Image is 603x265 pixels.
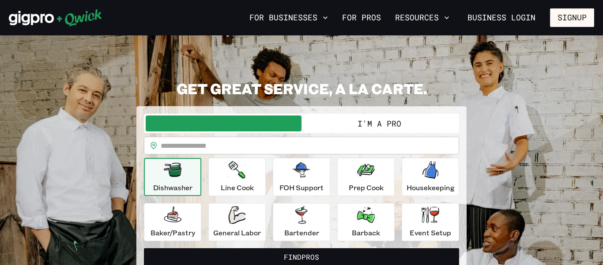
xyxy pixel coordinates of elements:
button: Baker/Pastry [144,203,201,241]
p: General Labor [213,227,261,238]
h2: GET GREAT SERVICE, A LA CARTE. [136,80,467,97]
button: Prep Cook [337,158,395,196]
button: Event Setup [402,203,459,241]
button: Barback [337,203,395,241]
button: I'm a Pro [301,115,457,131]
button: Line Cook [208,158,266,196]
button: Dishwasher [144,158,201,196]
button: FOH Support [273,158,330,196]
p: Bartender [284,227,319,238]
button: Housekeeping [402,158,459,196]
p: Barback [352,227,380,238]
button: I'm a Business [146,115,301,131]
p: Event Setup [410,227,451,238]
button: Bartender [273,203,330,241]
button: General Labor [208,203,266,241]
p: Line Cook [221,182,254,193]
button: Signup [550,8,594,27]
button: For Businesses [246,10,332,25]
a: For Pros [339,10,384,25]
p: Housekeeping [407,182,455,193]
button: Resources [392,10,453,25]
p: FOH Support [279,182,324,193]
p: Baker/Pastry [151,227,195,238]
p: Dishwasher [153,182,192,193]
p: Prep Cook [349,182,384,193]
a: Business Login [460,8,543,27]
